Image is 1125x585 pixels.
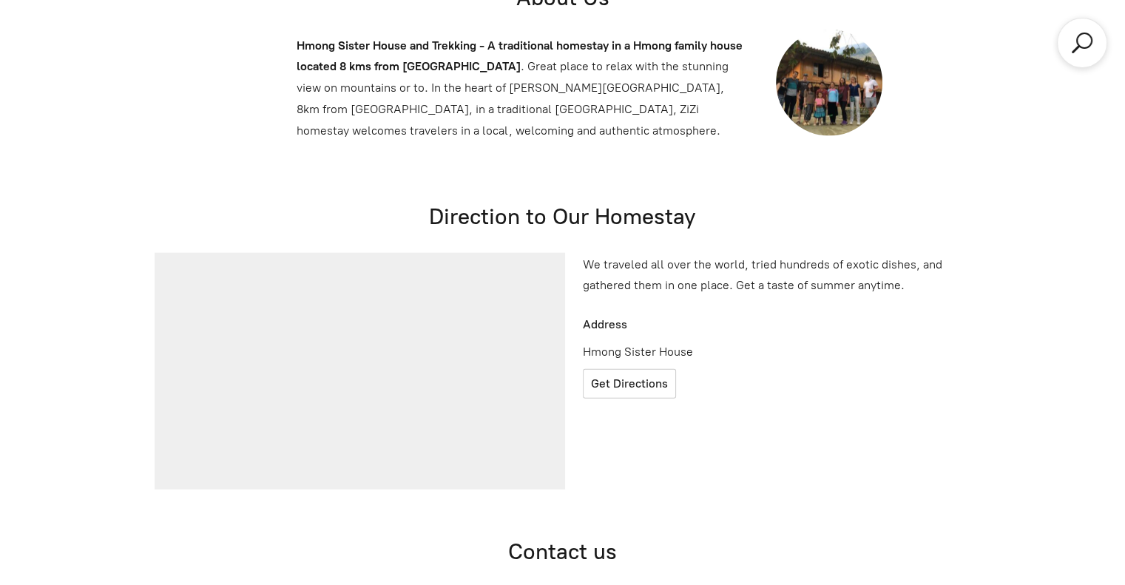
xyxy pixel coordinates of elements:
[1069,30,1095,56] a: Search products
[297,35,746,142] p: . Great place to relax with the stunning view on mountains or to. In the heart of [PERSON_NAME][G...
[577,342,774,363] p: Hmong Sister House
[149,537,977,566] h2: Contact us
[591,376,668,390] span: Get Directions
[583,254,970,297] p: We traveled all over the world, tried hundreds of exotic dishes, and gathered them in one place. ...
[577,314,774,336] p: Address
[149,202,977,231] h2: Direction to Our Homestay
[583,369,676,399] a: Get Directions
[297,38,743,74] b: Hmong Sister House and Trekking - A traditional homestay in a Hmong family house located 8 kms fr...
[155,253,566,490] iframe: Location on map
